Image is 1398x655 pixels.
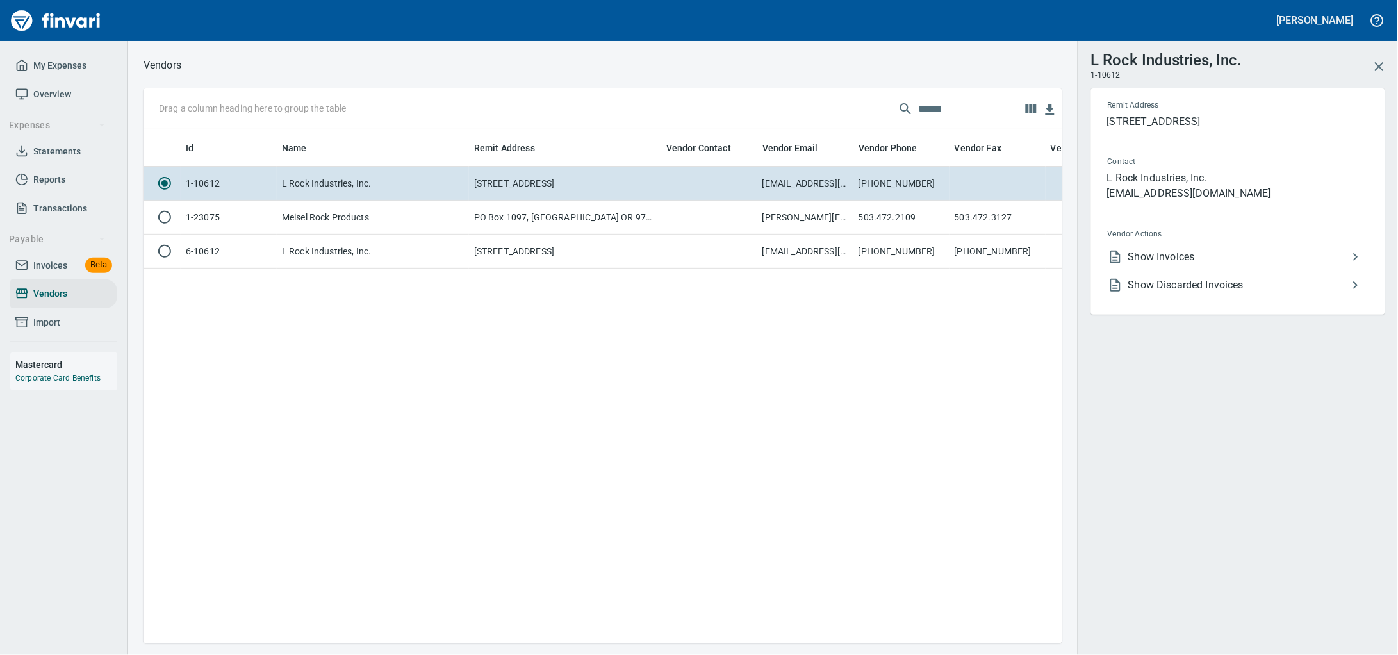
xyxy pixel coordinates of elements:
[186,140,210,156] span: Id
[15,374,101,383] a: Corporate Card Benefits
[33,172,65,188] span: Reports
[1107,186,1369,201] p: [EMAIL_ADDRESS][DOMAIN_NAME]
[1274,10,1357,30] button: [PERSON_NAME]
[1091,69,1121,82] span: 1-10612
[859,140,934,156] span: Vendor Phone
[474,140,535,156] span: Remit Address
[181,201,277,235] td: 1-23075
[144,58,181,73] p: Vendors
[469,167,661,201] td: [STREET_ADDRESS]
[1107,114,1369,129] p: [STREET_ADDRESS]
[853,201,950,235] td: 503.472.2109
[186,140,193,156] span: Id
[181,167,277,201] td: 1-10612
[950,201,1046,235] td: 503.472.3127
[757,167,853,201] td: [EMAIL_ADDRESS][DOMAIN_NAME]
[10,279,117,308] a: Vendors
[277,201,469,235] td: Meisel Rock Products
[85,258,112,272] span: Beta
[1277,13,1354,27] h5: [PERSON_NAME]
[1051,140,1100,156] span: Vendor URL
[1128,278,1348,293] span: Show Discarded Invoices
[10,308,117,337] a: Import
[33,58,86,74] span: My Expenses
[762,140,818,156] span: Vendor Email
[10,194,117,223] a: Transactions
[1107,170,1369,186] p: L Rock Industries, Inc.
[4,113,111,137] button: Expenses
[1108,156,1251,169] span: Contact
[9,117,106,133] span: Expenses
[144,58,181,73] nav: breadcrumb
[666,140,731,156] span: Vendor Contact
[10,137,117,166] a: Statements
[474,140,552,156] span: Remit Address
[1051,140,1117,156] span: Vendor URL
[282,140,324,156] span: Name
[33,286,67,302] span: Vendors
[277,235,469,269] td: L Rock Industries, Inc.
[859,140,917,156] span: Vendor Phone
[181,235,277,269] td: 6-10612
[757,235,853,269] td: [EMAIL_ADDRESS][DOMAIN_NAME]
[33,201,87,217] span: Transactions
[33,87,71,103] span: Overview
[10,251,117,280] a: InvoicesBeta
[1108,228,1264,241] span: Vendor Actions
[4,228,111,251] button: Payable
[10,51,117,80] a: My Expenses
[8,5,104,36] img: Finvari
[1364,51,1395,82] button: Close Vendor
[762,140,835,156] span: Vendor Email
[10,80,117,109] a: Overview
[33,258,67,274] span: Invoices
[955,140,1002,156] span: Vendor Fax
[1040,100,1060,119] button: Download Table
[955,140,1019,156] span: Vendor Fax
[9,231,106,247] span: Payable
[757,201,853,235] td: [PERSON_NAME][EMAIL_ADDRESS][DOMAIN_NAME]
[10,165,117,194] a: Reports
[950,235,1046,269] td: [PHONE_NUMBER]
[1091,48,1242,69] h3: L Rock Industries, Inc.
[1108,99,1263,112] span: Remit Address
[666,140,748,156] span: Vendor Contact
[15,358,117,372] h6: Mastercard
[469,201,661,235] td: PO Box 1097, [GEOGRAPHIC_DATA] OR 97070 US
[853,167,950,201] td: [PHONE_NUMBER]
[159,102,347,115] p: Drag a column heading here to group the table
[277,167,469,201] td: L Rock Industries, Inc.
[33,144,81,160] span: Statements
[853,235,950,269] td: [PHONE_NUMBER]
[1128,249,1348,265] span: Show Invoices
[282,140,307,156] span: Name
[469,235,661,269] td: [STREET_ADDRESS]
[1021,99,1040,119] button: Choose columns to display
[33,315,60,331] span: Import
